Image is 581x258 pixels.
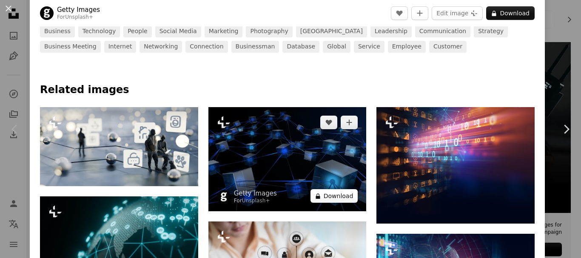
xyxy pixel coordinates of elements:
[140,41,182,53] a: networking
[205,26,243,37] a: marketing
[310,189,358,203] button: Download
[474,26,508,37] a: strategy
[40,26,75,37] a: business
[185,41,228,53] a: connection
[40,6,54,20] img: Go to Getty Images's profile
[282,41,319,53] a: database
[40,83,535,97] h4: Related images
[208,107,367,211] img: A concept showing a network of interconnected blocks of data depicting a cryptocurrency blockchai...
[40,41,101,53] a: business meeting
[376,162,535,169] a: business and learning icon on blue technology background represent learning process.
[242,198,270,204] a: Unsplash+
[411,6,428,20] button: Add to Collection
[231,41,279,53] a: businessman
[320,116,337,129] button: Like
[234,198,277,204] div: For
[388,41,426,53] a: employee
[40,237,198,244] a: Abstract digital globe with glowing connections on black background
[415,26,470,37] a: communication
[323,41,350,53] a: global
[40,107,198,186] img: People interacting with smart home and technology icons.
[432,6,483,20] button: Edit image
[217,190,231,204] img: Go to Getty Images's profile
[234,189,277,198] a: Getty Images
[370,26,412,37] a: leadership
[57,6,100,14] a: Getty Images
[123,26,152,37] a: people
[155,26,201,37] a: social media
[551,88,581,170] a: Next
[65,14,93,20] a: Unsplash+
[341,116,358,129] button: Add to Collection
[40,142,198,150] a: People interacting with smart home and technology icons.
[57,14,100,21] div: For
[78,26,120,37] a: technology
[429,41,467,53] a: customer
[104,41,137,53] a: internet
[208,155,367,163] a: A concept showing a network of interconnected blocks of data depicting a cryptocurrency blockchai...
[246,26,292,37] a: photography
[486,6,535,20] button: Download
[376,107,535,224] img: business and learning icon on blue technology background represent learning process.
[391,6,408,20] button: Like
[296,26,367,37] a: [GEOGRAPHIC_DATA]
[354,41,384,53] a: service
